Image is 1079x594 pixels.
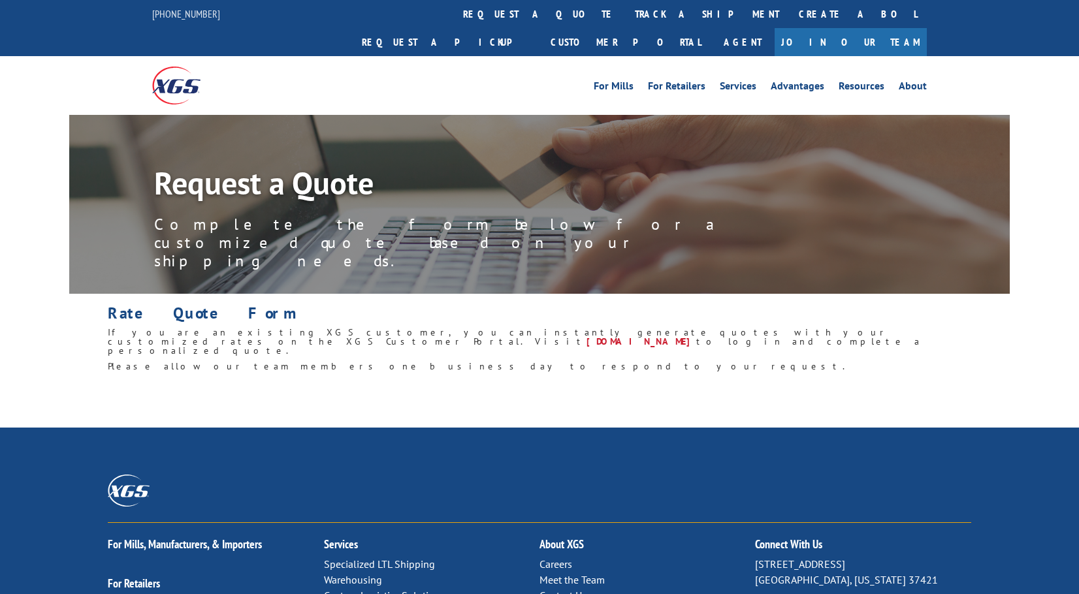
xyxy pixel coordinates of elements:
a: Customer Portal [541,28,711,56]
a: Join Our Team [775,28,927,56]
a: For Mills [594,81,634,95]
a: Warehousing [324,573,382,586]
a: [DOMAIN_NAME] [587,336,696,347]
span: If you are an existing XGS customer, you can instantly generate quotes with your customized rates... [108,326,889,347]
a: [PHONE_NUMBER] [152,7,220,20]
a: Services [720,81,756,95]
a: For Mills, Manufacturers, & Importers [108,537,262,552]
a: Meet the Team [539,573,605,586]
p: [STREET_ADDRESS] [GEOGRAPHIC_DATA], [US_STATE] 37421 [755,557,971,588]
p: Complete the form below for a customized quote based on your shipping needs. [154,215,742,270]
a: About [899,81,927,95]
h1: Request a Quote [154,167,742,205]
h1: Rate Quote Form [108,305,971,328]
img: XGS_Logos_ALL_2024_All_White [108,475,150,507]
a: About XGS [539,537,584,552]
a: Agent [711,28,775,56]
a: For Retailers [108,576,160,591]
span: to log in and complete a personalized quote. [108,336,922,356]
a: Services [324,537,358,552]
a: For Retailers [648,81,705,95]
h2: Connect With Us [755,539,971,557]
h6: Please allow our team members one business day to respond to your request. [108,362,971,377]
a: Request a pickup [352,28,541,56]
a: Advantages [771,81,824,95]
a: Specialized LTL Shipping [324,557,435,571]
a: Careers [539,557,572,571]
a: Resources [839,81,884,95]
